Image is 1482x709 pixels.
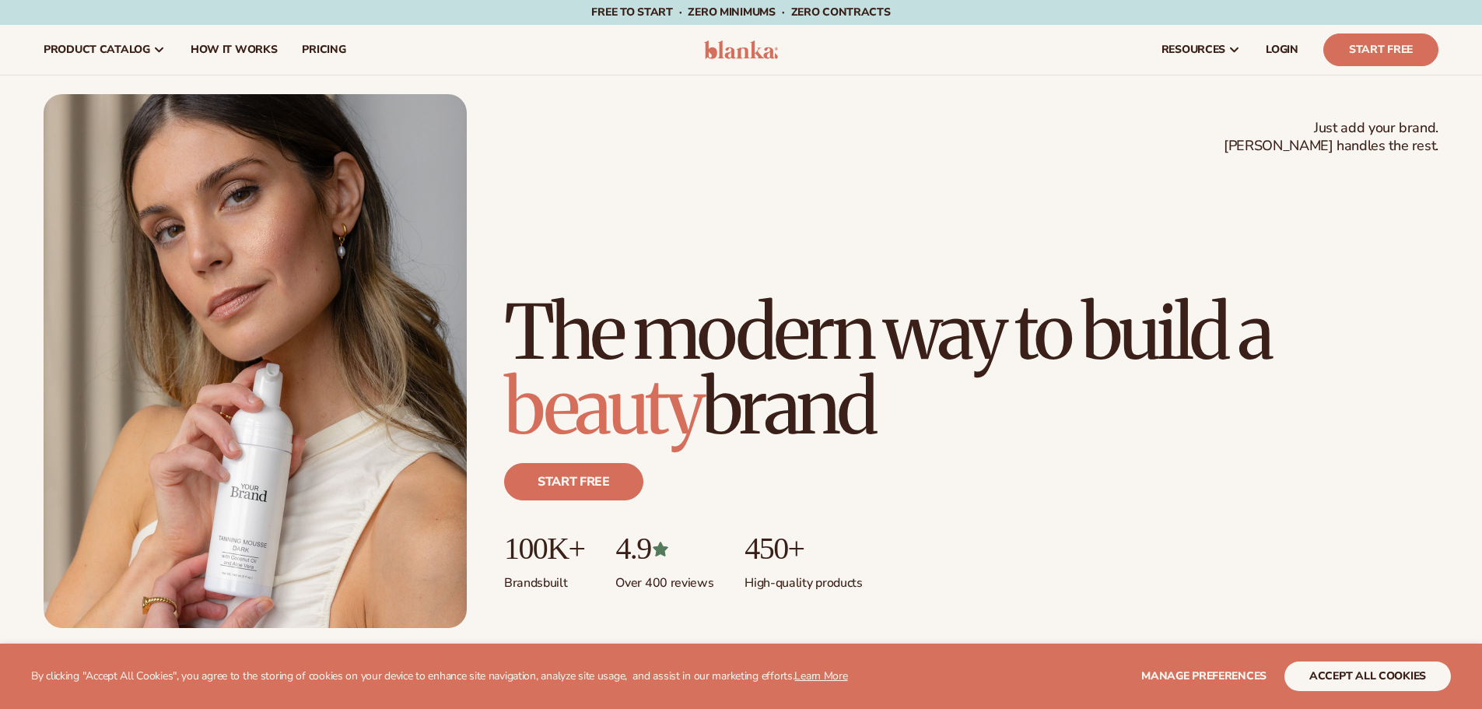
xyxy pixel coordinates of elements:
a: LOGIN [1253,25,1311,75]
p: Brands built [504,566,584,591]
a: pricing [289,25,358,75]
a: How It Works [178,25,290,75]
p: 4.9 [615,532,713,566]
a: Start free [504,463,643,500]
p: By clicking "Accept All Cookies", you agree to the storing of cookies on your device to enhance s... [31,670,848,683]
p: 100K+ [504,532,584,566]
img: Female holding tanning mousse. [44,94,467,628]
span: Free to start · ZERO minimums · ZERO contracts [591,5,890,19]
span: LOGIN [1266,44,1298,56]
a: resources [1149,25,1253,75]
span: How It Works [191,44,278,56]
span: resources [1161,44,1225,56]
span: beauty [504,360,702,454]
a: product catalog [31,25,178,75]
p: 450+ [745,532,862,566]
a: Learn More [794,669,847,683]
a: Start Free [1323,33,1438,66]
h1: The modern way to build a brand [504,295,1438,444]
p: High-quality products [745,566,862,591]
button: accept all cookies [1284,662,1451,691]
p: Over 400 reviews [615,566,713,591]
span: Just add your brand. [PERSON_NAME] handles the rest. [1224,119,1438,156]
span: pricing [302,44,345,56]
button: Manage preferences [1141,662,1267,691]
img: logo [704,40,778,59]
span: product catalog [44,44,150,56]
span: Manage preferences [1141,669,1267,683]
